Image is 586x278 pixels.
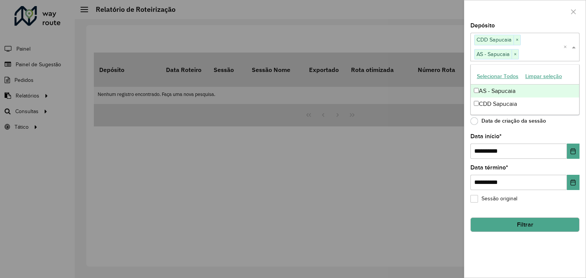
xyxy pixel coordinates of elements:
label: Data de criação da sessão [470,117,546,125]
span: × [514,35,520,45]
label: Sessão original [470,195,517,203]
button: Choose Date [567,144,580,159]
ng-dropdown-panel: Options list [470,64,580,115]
button: Choose Date [567,175,580,190]
span: AS - Sapucaia [475,50,512,59]
label: Data início [470,132,502,141]
span: Clear all [563,43,570,52]
div: AS - Sapucaia [471,85,579,97]
span: CDD Sapucaia [475,35,514,44]
div: CDD Sapucaia [471,97,579,110]
button: Limpar seleção [522,70,565,82]
span: × [512,50,518,59]
button: Filtrar [470,217,580,232]
button: Selecionar Todos [473,70,522,82]
label: Data término [470,163,508,172]
label: Depósito [470,21,495,30]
